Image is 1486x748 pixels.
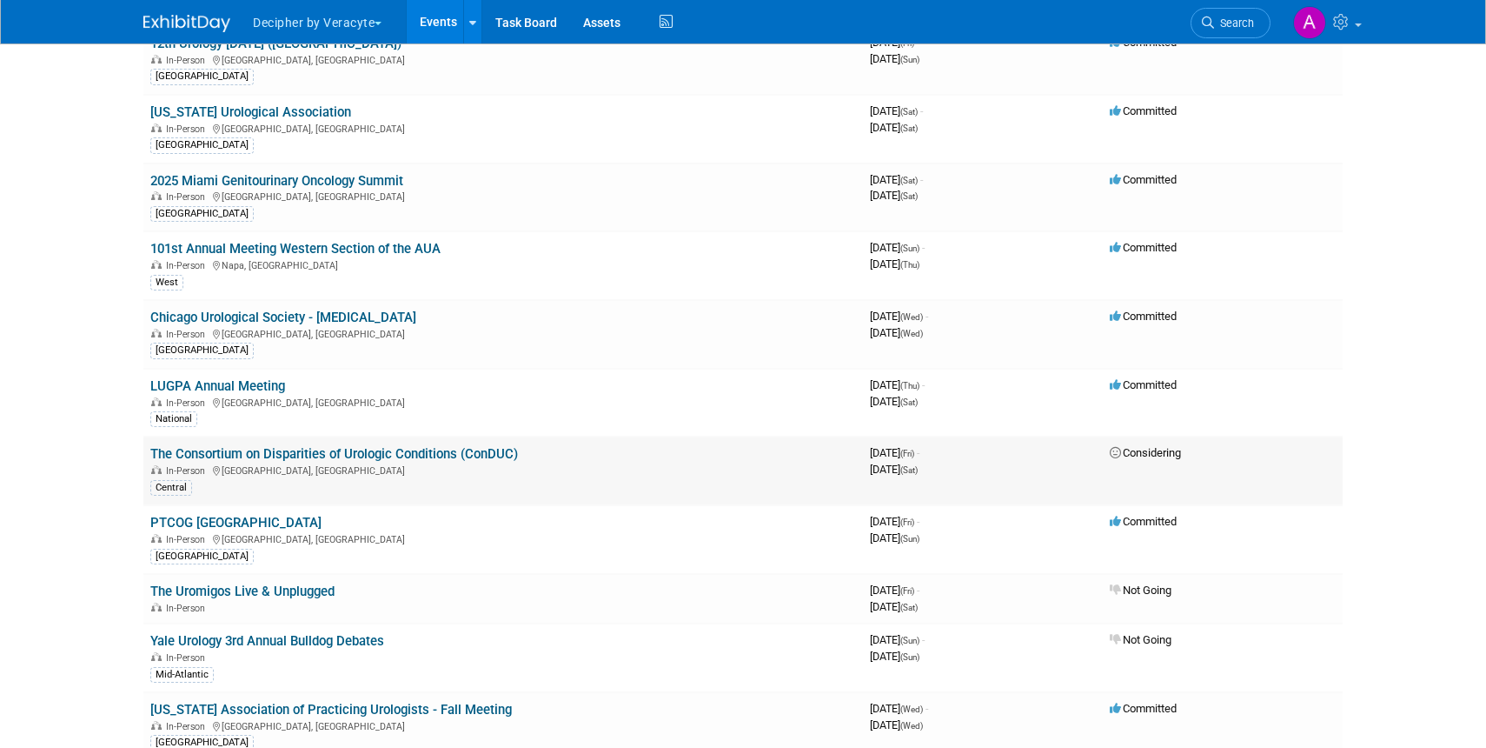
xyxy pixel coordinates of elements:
span: (Sun) [900,636,919,645]
div: [GEOGRAPHIC_DATA] [150,549,254,564]
span: In-Person [166,397,210,409]
div: [GEOGRAPHIC_DATA], [GEOGRAPHIC_DATA] [150,463,856,477]
span: Committed [1110,702,1177,715]
div: [GEOGRAPHIC_DATA], [GEOGRAPHIC_DATA] [150,52,856,66]
span: - [917,584,919,597]
div: National [150,411,197,427]
span: - [917,515,919,528]
span: In-Person [166,191,210,203]
div: Central [150,480,192,496]
span: In-Person [166,465,210,477]
a: The Uromigos Live & Unplugged [150,584,335,599]
span: (Sun) [900,55,919,64]
span: [DATE] [870,600,918,613]
span: [DATE] [870,121,918,134]
img: In-Person Event [151,652,162,661]
img: In-Person Event [151,124,162,132]
div: [GEOGRAPHIC_DATA], [GEOGRAPHIC_DATA] [150,395,856,409]
span: [DATE] [870,633,925,646]
span: (Wed) [900,312,923,322]
span: Committed [1110,241,1177,254]
div: [GEOGRAPHIC_DATA] [150,69,254,84]
div: West [150,275,183,291]
span: (Sat) [900,107,918,117]
img: Amy Wahba [1293,6,1326,39]
img: In-Person Event [151,465,162,474]
a: The Consortium on Disparities of Urologic Conditions (ConDUC) [150,446,518,462]
img: ExhibitDay [143,15,230,32]
img: In-Person Event [151,534,162,543]
span: [DATE] [870,446,919,459]
span: (Sun) [900,534,919,544]
span: In-Person [166,124,210,135]
span: (Wed) [900,329,923,338]
span: - [920,173,923,186]
span: [DATE] [870,584,919,597]
span: (Thu) [900,381,919,391]
div: [GEOGRAPHIC_DATA] [150,343,254,358]
span: Committed [1110,515,1177,528]
span: Committed [1110,104,1177,117]
span: - [920,104,923,117]
span: (Sat) [900,176,918,185]
div: [GEOGRAPHIC_DATA], [GEOGRAPHIC_DATA] [150,531,856,545]
span: [DATE] [870,515,919,528]
a: LUGPA Annual Meeting [150,378,285,394]
span: (Wed) [900,705,923,714]
span: (Fri) [900,586,914,596]
img: In-Person Event [151,603,162,611]
span: In-Person [166,55,210,66]
span: - [922,378,925,391]
span: (Fri) [900,518,914,527]
img: In-Person Event [151,260,162,269]
div: Napa, [GEOGRAPHIC_DATA] [150,257,856,271]
span: (Sat) [900,397,918,407]
span: [DATE] [870,650,919,663]
img: In-Person Event [151,397,162,406]
div: Mid-Atlantic [150,667,214,683]
span: In-Person [166,721,210,732]
div: [GEOGRAPHIC_DATA] [150,137,254,153]
span: - [925,310,928,323]
span: - [917,446,919,459]
span: [DATE] [870,531,919,544]
div: [GEOGRAPHIC_DATA], [GEOGRAPHIC_DATA] [150,121,856,135]
span: [DATE] [870,189,918,202]
span: [DATE] [870,718,923,731]
span: Committed [1110,378,1177,391]
span: Committed [1110,310,1177,323]
span: Search [1214,17,1254,30]
span: Not Going [1110,633,1171,646]
span: (Sun) [900,652,919,662]
span: In-Person [166,260,210,271]
span: Not Going [1110,584,1171,597]
a: Yale Urology 3rd Annual Bulldog Debates [150,633,384,649]
span: In-Person [166,534,210,545]
span: [DATE] [870,326,923,339]
a: [US_STATE] Association of Practicing Urologists - Fall Meeting [150,702,512,718]
a: Search [1191,8,1270,38]
span: (Wed) [900,721,923,731]
span: (Sat) [900,124,918,133]
a: [US_STATE] Urological Association [150,104,351,120]
span: (Thu) [900,260,919,270]
span: (Fri) [900,449,914,458]
span: [DATE] [870,241,925,254]
span: [DATE] [870,104,923,117]
a: 101st Annual Meeting Western Section of the AUA [150,241,441,257]
img: In-Person Event [151,55,162,63]
a: PTCOG [GEOGRAPHIC_DATA] [150,515,322,531]
span: [DATE] [870,395,918,408]
span: [DATE] [870,310,928,323]
img: In-Person Event [151,721,162,730]
span: (Sat) [900,191,918,201]
span: [DATE] [870,52,919,65]
img: In-Person Event [151,329,162,337]
div: [GEOGRAPHIC_DATA], [GEOGRAPHIC_DATA] [150,326,856,340]
span: [DATE] [870,702,928,715]
span: In-Person [166,329,210,340]
span: (Sat) [900,465,918,475]
span: [DATE] [870,378,925,391]
span: In-Person [166,603,210,614]
span: [DATE] [870,463,918,476]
